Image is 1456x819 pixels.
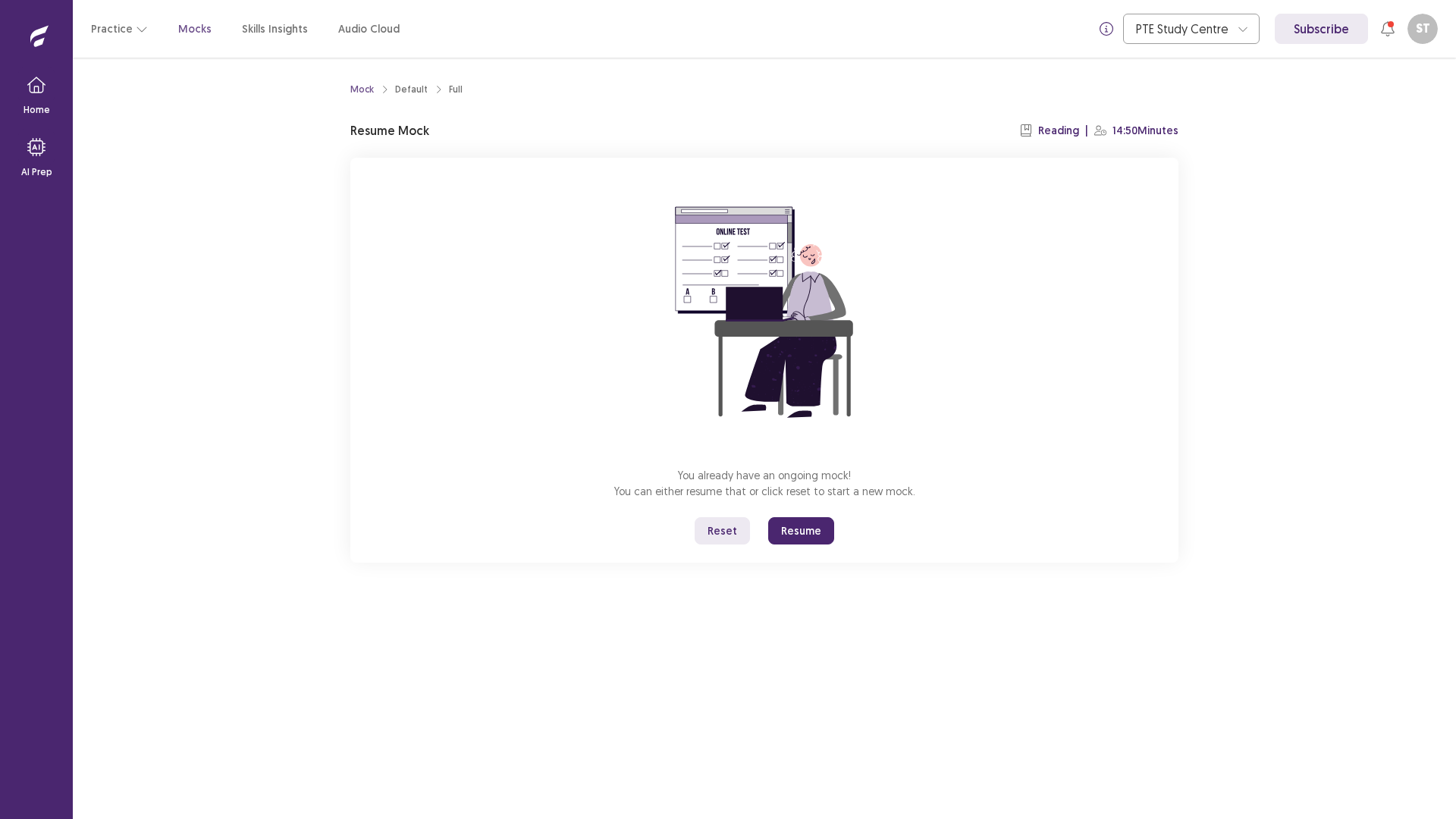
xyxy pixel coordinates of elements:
a: Skills Insights [242,21,308,37]
a: Mocks [178,21,212,37]
p: AI Prep [21,165,52,179]
p: Resume Mock [350,121,429,140]
p: Home [24,103,50,117]
button: Practice [91,15,148,42]
div: Default [395,83,428,96]
p: Reading [1038,123,1079,139]
button: Resume [768,517,834,544]
div: Full [449,83,463,96]
a: Subscribe [1275,14,1368,44]
button: info [1093,15,1120,42]
button: Reset [695,517,750,544]
a: Mock [350,83,374,96]
nav: breadcrumb [350,83,463,96]
a: Audio Cloud [338,21,400,37]
p: 14:50 Minutes [1112,123,1178,139]
button: ST [1407,14,1438,44]
div: PTE Study Centre [1136,14,1230,43]
p: You already have an ongoing mock! You can either resume that or click reset to start a new mock. [614,467,915,499]
p: | [1085,123,1088,139]
img: attend-mock [628,176,901,449]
